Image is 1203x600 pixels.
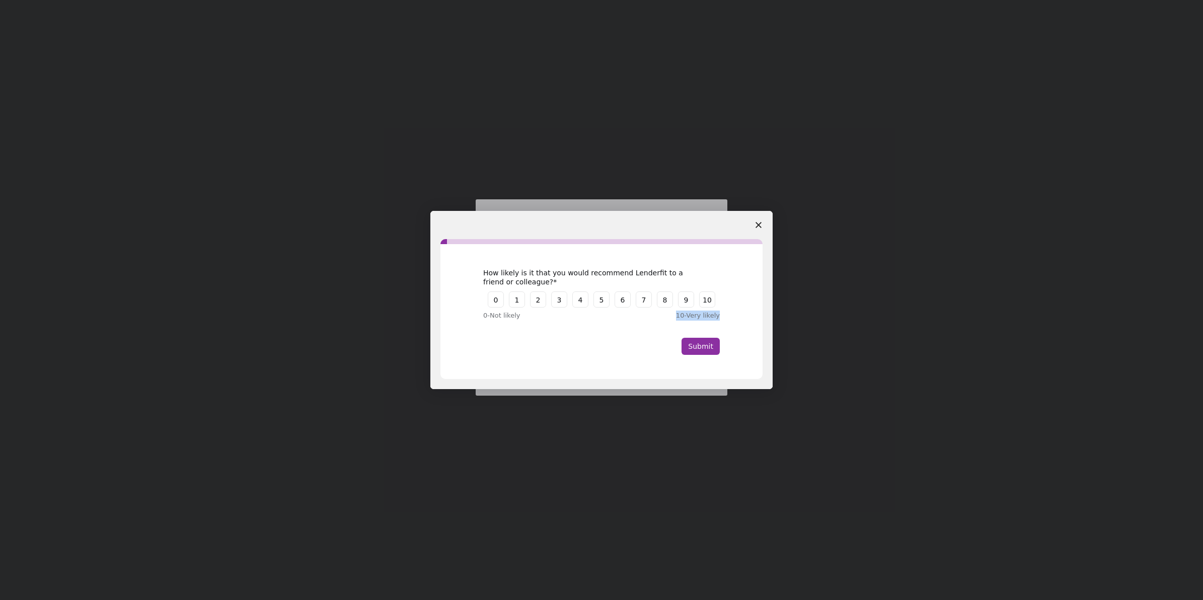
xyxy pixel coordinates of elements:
button: 1 [509,291,525,308]
button: 7 [636,291,652,308]
div: 10 - Very likely [629,311,720,321]
button: 0 [488,291,504,308]
button: 5 [593,291,610,308]
button: 9 [678,291,694,308]
button: 6 [615,291,631,308]
button: 2 [530,291,546,308]
button: 3 [551,291,567,308]
div: 0 - Not likely [483,311,574,321]
div: How likely is it that you would recommend Lenderfit to a friend or colleague? [483,268,705,286]
button: 8 [657,291,673,308]
button: 4 [572,291,588,308]
span: Close survey [744,211,773,239]
button: 10 [699,291,715,308]
button: Submit [682,338,720,355]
